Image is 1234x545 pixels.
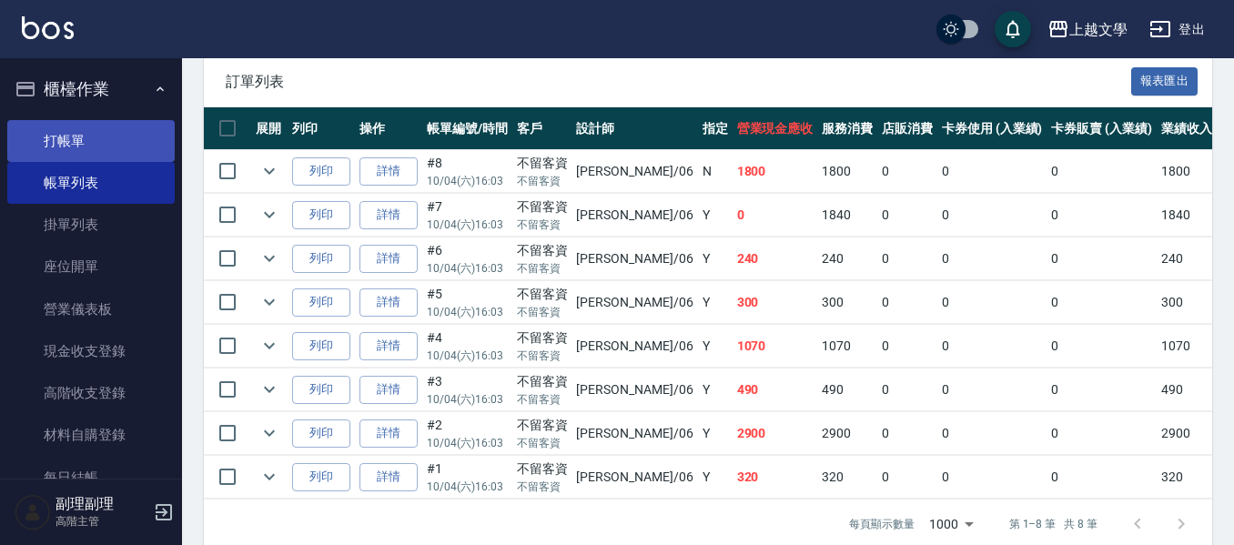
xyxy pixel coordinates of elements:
[937,150,1047,193] td: 0
[698,368,733,411] td: Y
[1157,412,1217,455] td: 2900
[877,194,937,237] td: 0
[1157,325,1217,368] td: 1070
[256,201,283,228] button: expand row
[359,332,418,360] a: 詳情
[517,304,568,320] p: 不留客資
[517,217,568,233] p: 不留客資
[7,330,175,372] a: 現金收支登錄
[1047,281,1157,324] td: 0
[571,281,697,324] td: [PERSON_NAME] /06
[937,325,1047,368] td: 0
[937,412,1047,455] td: 0
[359,376,418,404] a: 詳情
[571,412,697,455] td: [PERSON_NAME] /06
[733,412,818,455] td: 2900
[256,419,283,447] button: expand row
[1047,412,1157,455] td: 0
[7,162,175,204] a: 帳單列表
[427,479,508,495] p: 10/04 (六) 16:03
[359,463,418,491] a: 詳情
[817,325,877,368] td: 1070
[422,281,512,324] td: #5
[256,157,283,185] button: expand row
[698,150,733,193] td: N
[1040,11,1135,48] button: 上越文學
[292,463,350,491] button: 列印
[427,391,508,408] p: 10/04 (六) 16:03
[7,246,175,288] a: 座位開單
[15,494,51,530] img: Person
[1157,150,1217,193] td: 1800
[817,281,877,324] td: 300
[355,107,422,150] th: 操作
[1157,368,1217,411] td: 490
[288,107,355,150] th: 列印
[256,463,283,490] button: expand row
[733,237,818,280] td: 240
[427,435,508,451] p: 10/04 (六) 16:03
[517,435,568,451] p: 不留客資
[698,325,733,368] td: Y
[359,157,418,186] a: 詳情
[422,412,512,455] td: #2
[422,325,512,368] td: #4
[1047,325,1157,368] td: 0
[226,73,1131,91] span: 訂單列表
[427,173,508,189] p: 10/04 (六) 16:03
[512,107,572,150] th: 客戶
[1009,516,1097,532] p: 第 1–8 筆 共 8 筆
[1157,107,1217,150] th: 業績收入
[571,150,697,193] td: [PERSON_NAME] /06
[359,288,418,317] a: 詳情
[817,456,877,499] td: 320
[733,281,818,324] td: 300
[937,237,1047,280] td: 0
[1047,107,1157,150] th: 卡券販賣 (入業績)
[256,332,283,359] button: expand row
[56,513,148,530] p: 高階主管
[1047,194,1157,237] td: 0
[571,194,697,237] td: [PERSON_NAME] /06
[517,416,568,435] div: 不留客資
[877,412,937,455] td: 0
[292,419,350,448] button: 列印
[877,150,937,193] td: 0
[733,194,818,237] td: 0
[422,456,512,499] td: #1
[422,107,512,150] th: 帳單編號/時間
[7,66,175,113] button: 櫃檯作業
[877,237,937,280] td: 0
[877,368,937,411] td: 0
[995,11,1031,47] button: save
[698,281,733,324] td: Y
[571,237,697,280] td: [PERSON_NAME] /06
[292,376,350,404] button: 列印
[1157,237,1217,280] td: 240
[256,376,283,403] button: expand row
[1157,281,1217,324] td: 300
[733,150,818,193] td: 1800
[292,245,350,273] button: 列印
[7,204,175,246] a: 掛單列表
[1047,150,1157,193] td: 0
[571,325,697,368] td: [PERSON_NAME] /06
[1157,456,1217,499] td: 320
[571,368,697,411] td: [PERSON_NAME] /06
[817,194,877,237] td: 1840
[292,201,350,229] button: 列印
[733,368,818,411] td: 490
[817,368,877,411] td: 490
[698,412,733,455] td: Y
[1047,368,1157,411] td: 0
[937,456,1047,499] td: 0
[733,456,818,499] td: 320
[427,348,508,364] p: 10/04 (六) 16:03
[698,194,733,237] td: Y
[517,348,568,364] p: 不留客資
[517,479,568,495] p: 不留客資
[517,241,568,260] div: 不留客資
[7,372,175,414] a: 高階收支登錄
[359,201,418,229] a: 詳情
[1131,67,1199,96] button: 報表匯出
